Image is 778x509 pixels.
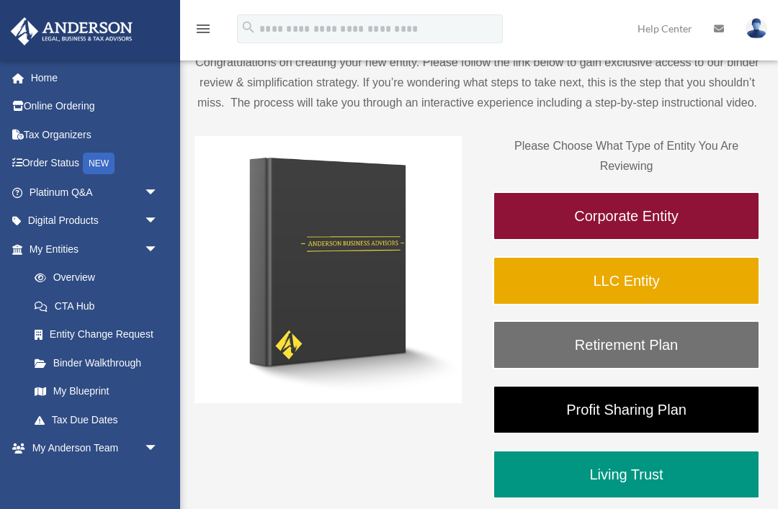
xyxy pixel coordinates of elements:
a: CTA Hub [20,292,180,320]
span: arrow_drop_down [144,207,173,236]
a: Profit Sharing Plan [493,385,760,434]
a: Tax Due Dates [20,405,180,434]
a: Entity Change Request [20,320,180,349]
a: Digital Productsarrow_drop_down [10,207,180,235]
a: Corporate Entity [493,192,760,240]
span: arrow_drop_down [144,434,173,464]
img: Anderson Advisors Platinum Portal [6,17,137,45]
a: Overview [20,263,180,292]
a: Binder Walkthrough [20,348,173,377]
p: Congratulations on creating your new entity. Please follow the link below to gain exclusive acces... [194,53,760,113]
div: NEW [83,153,115,174]
a: Home [10,63,180,92]
a: My Blueprint [20,377,180,406]
a: LLC Entity [493,256,760,305]
a: Tax Organizers [10,120,180,149]
i: search [241,19,256,35]
span: arrow_drop_down [144,178,173,207]
a: My Entitiesarrow_drop_down [10,235,180,263]
p: Please Choose What Type of Entity You Are Reviewing [493,136,760,176]
a: Online Ordering [10,92,180,121]
a: Order StatusNEW [10,149,180,179]
a: menu [194,25,212,37]
a: Platinum Q&Aarrow_drop_down [10,178,180,207]
a: Living Trust [493,450,760,499]
i: menu [194,20,212,37]
img: User Pic [746,18,767,39]
a: My Anderson Teamarrow_drop_down [10,434,180,463]
a: Retirement Plan [493,320,760,369]
span: arrow_drop_down [144,235,173,264]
